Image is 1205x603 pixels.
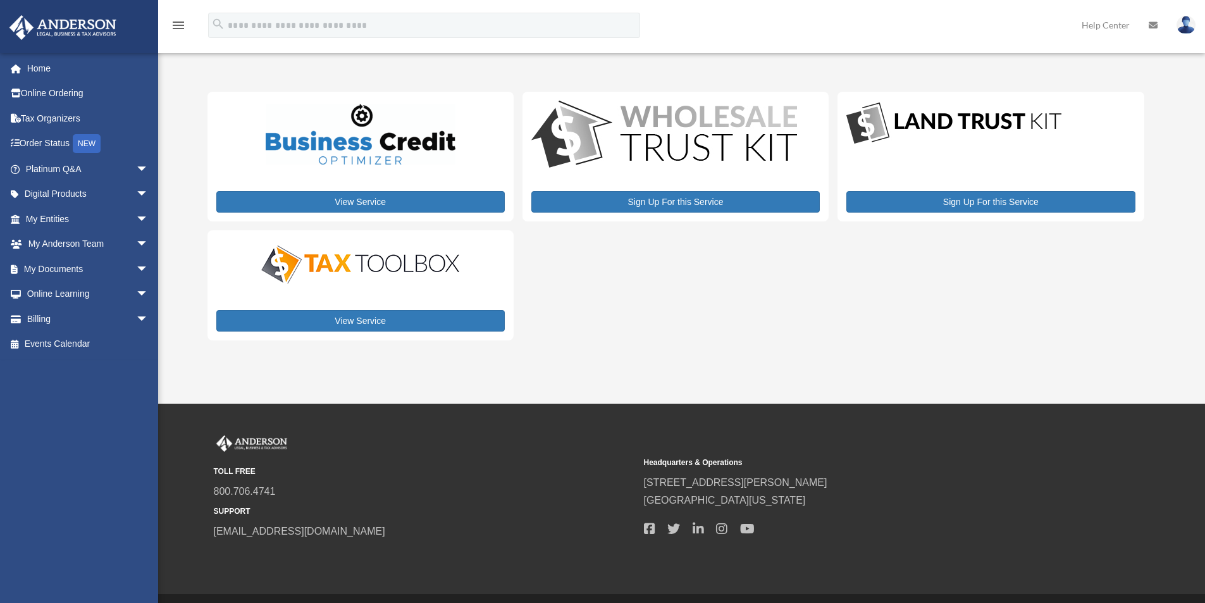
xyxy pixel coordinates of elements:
a: My Anderson Teamarrow_drop_down [9,232,168,257]
img: User Pic [1177,16,1196,34]
a: Online Learningarrow_drop_down [9,282,168,307]
span: arrow_drop_down [136,206,161,232]
a: [GEOGRAPHIC_DATA][US_STATE] [644,495,806,506]
small: SUPPORT [214,505,635,518]
img: Anderson Advisors Platinum Portal [214,435,290,452]
small: TOLL FREE [214,465,635,478]
a: My Entitiesarrow_drop_down [9,206,168,232]
a: Order StatusNEW [9,131,168,157]
a: Events Calendar [9,332,168,357]
span: arrow_drop_down [136,306,161,332]
a: [STREET_ADDRESS][PERSON_NAME] [644,477,827,488]
i: menu [171,18,186,33]
a: Sign Up For this Service [531,191,820,213]
a: Billingarrow_drop_down [9,306,168,332]
a: Tax Organizers [9,106,168,131]
span: arrow_drop_down [136,182,161,208]
img: WS-Trust-Kit-lgo-1.jpg [531,101,797,171]
img: Anderson Advisors Platinum Portal [6,15,120,40]
a: Sign Up For this Service [846,191,1135,213]
a: 800.706.4741 [214,486,276,497]
img: LandTrust_lgo-1.jpg [846,101,1061,147]
a: My Documentsarrow_drop_down [9,256,168,282]
span: arrow_drop_down [136,256,161,282]
small: Headquarters & Operations [644,456,1065,469]
i: search [211,17,225,31]
a: View Service [216,310,505,332]
div: NEW [73,134,101,153]
a: Platinum Q&Aarrow_drop_down [9,156,168,182]
a: menu [171,22,186,33]
a: Home [9,56,168,81]
a: [EMAIL_ADDRESS][DOMAIN_NAME] [214,526,385,537]
span: arrow_drop_down [136,282,161,308]
a: Digital Productsarrow_drop_down [9,182,161,207]
span: arrow_drop_down [136,232,161,258]
a: Online Ordering [9,81,168,106]
span: arrow_drop_down [136,156,161,182]
a: View Service [216,191,505,213]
